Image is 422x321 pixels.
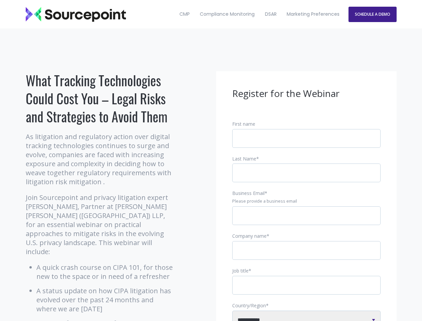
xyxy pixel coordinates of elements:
[232,233,267,239] span: Company name
[26,71,174,125] h1: What Tracking Technologies Could Cost You – Legal Risks and Strategies to Avoid Them
[26,7,126,22] img: Sourcepoint_logo_black_transparent (2)-2
[36,286,174,313] li: A status update on how CIPA litigation has evolved over the past 24 months and where we are [DATE]
[232,155,256,162] span: Last Name
[36,263,174,281] li: A quick crash course on CIPA 101, for those new to the space or in need of a refresher
[232,267,249,274] span: Job title
[232,190,265,196] span: Business Email
[232,121,255,127] span: First name
[26,193,174,256] p: Join Sourcepoint and privacy litigation expert [PERSON_NAME], Partner at [PERSON_NAME] [PERSON_NA...
[232,198,381,204] legend: Please provide a business email
[232,302,266,309] span: Country/Region
[232,87,381,100] h3: Register for the Webinar
[26,132,174,186] p: As litigation and regulatory action over digital tracking technologies continues to surge and evo...
[348,7,397,22] a: SCHEDULE A DEMO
